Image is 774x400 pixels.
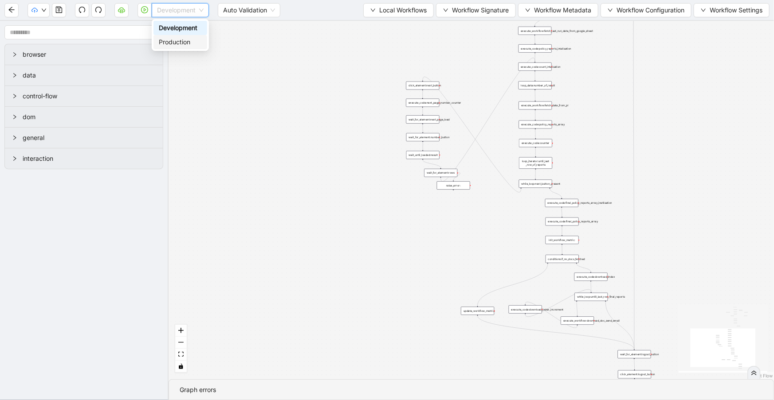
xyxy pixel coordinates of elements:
g: Edge from execute_code:download_index_increment to while_loop:untill_last_row_final_reports [525,289,591,317]
div: execute_code:download_index [574,273,608,281]
g: Edge from while_loop:next_button_present to execute_code:final_policy_reports_array_inatlisation [550,189,562,198]
div: raise_error:plus-circle [437,181,470,190]
div: wait_for_element:number_button [406,133,440,141]
div: execute_code:count_intalisation [519,62,552,71]
div: loop_data:number_of_result [519,81,552,89]
span: data [23,70,156,80]
button: play-circle [138,3,152,17]
div: wait_for_element:rows [424,169,457,177]
div: click_element:logout_button [618,370,651,379]
div: wait_for_element:next_page_load [406,115,440,124]
g: Edge from wait_for_element:rows to raise_error: [453,173,460,180]
div: while_loop:next_button_present [519,180,552,188]
div: click_element:next_button [406,82,440,90]
div: wait_for_element:logout_button [618,350,651,359]
div: general [5,128,163,148]
div: loop_iterator:until_last _row_of_reports [519,157,552,169]
g: Edge from conditions:result_found to wait_for_element:logout_button [633,2,634,350]
div: execute_code:policy_reports_array [519,120,552,129]
span: cloud-server [118,6,125,13]
span: right [12,156,17,161]
button: downWorkflow Metadata [518,3,598,17]
span: Development [157,4,204,17]
span: Auto Validation [223,4,275,17]
div: data [5,65,163,85]
button: downLocal Workflows [363,3,434,17]
div: execute_code:next_page_number_counter [406,99,440,107]
span: Workflow Metadata [534,5,591,15]
div: update_workflow_metric: [461,307,494,315]
g: Edge from execute_workflow:download_doc_send_email to execute_code:download_index_increment [525,302,577,328]
div: Graph errors [180,385,763,395]
button: cloud-server [114,3,129,17]
div: control-flow [5,86,163,106]
div: init_workflow_metric: [546,236,579,245]
span: down [525,8,530,13]
span: browser [23,50,156,59]
div: Production [153,35,207,49]
div: execute_code:policy_reports_intalisation [519,44,552,53]
span: Workflow Signature [452,5,509,15]
div: raise_error: [437,181,470,190]
span: undo [79,6,86,13]
div: browser [5,44,163,65]
button: toggle interactivity [175,361,187,373]
span: right [12,93,17,99]
div: execute_code:download_index_increment [509,305,542,314]
span: arrow-left [8,6,15,13]
div: execute_code:counter [519,139,552,148]
div: Development [159,23,202,33]
span: save [55,6,63,13]
span: redo [95,6,102,13]
div: execute_code:final_policy_reports_array_inatlisation [545,199,578,207]
div: Production [159,37,202,47]
g: Edge from update_workflow_metric: to wait_for_element:logout_button [478,316,634,350]
span: Workflow Settings [710,5,762,15]
span: down [443,8,448,13]
span: down [41,8,47,13]
div: execute_code:final_policy_reports_array [546,217,579,225]
g: Edge from while_loop:untill_last_row_final_reports to execute_workflow:download_doc_send_email [577,302,577,315]
div: conditions:if_no_docs_fetched [546,255,579,263]
span: right [12,114,17,120]
g: Edge from conditions:if_no_docs_fetched to update_workflow_metric: [478,264,548,306]
span: down [608,8,613,13]
button: redo [91,3,106,17]
g: Edge from wait_until_loaded:result to wait_for_element:rows [423,160,440,168]
span: Local Workflows [379,5,427,15]
div: execute_workflow:fetch_data_from_pl [519,101,552,110]
a: React Flow attribution [750,373,773,378]
div: wait_until_loaded:result [406,151,440,159]
g: Edge from while_loop:next_button_present to click_element:next_button [423,77,521,193]
button: arrow-left [4,3,19,17]
button: downWorkflow Configuration [601,3,691,17]
div: while_loop:untill_last_row_final_reports [574,293,608,301]
div: interaction [5,148,163,169]
g: Edge from wait_for_element:rows to execute_code:count_intalisation [441,58,535,182]
button: fit view [175,349,187,361]
button: save [52,3,66,17]
div: execute_workflow:download_doc_send_email [561,317,594,325]
div: execute_workflow:fetch_last_run_date_from_google_sheet [518,27,551,35]
button: undo [75,3,89,17]
span: right [12,52,17,57]
g: Edge from conditions:if_no_docs_fetched to execute_code:download_index [577,264,591,272]
span: general [23,133,156,143]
